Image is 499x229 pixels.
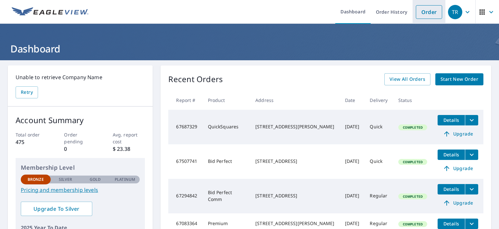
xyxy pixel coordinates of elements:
th: Delivery [365,91,393,110]
td: Bid Perfect [203,144,250,179]
p: Account Summary [16,114,145,126]
td: Regular [365,179,393,213]
th: Date [340,91,365,110]
td: QuickSquares [203,110,250,144]
p: Order pending [64,131,96,145]
td: Quick [365,110,393,144]
th: Status [393,91,432,110]
a: Order [416,5,442,19]
div: TR [448,5,462,19]
button: detailsBtn-67687329 [438,115,465,125]
th: Address [250,91,339,110]
p: Unable to retrieve Company Name [16,73,145,81]
p: Membership Level [21,163,140,172]
span: Details [441,221,461,227]
span: Details [441,186,461,192]
button: filesDropdownBtn-67687329 [465,115,478,125]
img: EV Logo [12,7,88,17]
button: filesDropdownBtn-67083364 [465,219,478,229]
button: detailsBtn-67083364 [438,219,465,229]
td: [DATE] [340,144,365,179]
span: Completed [399,125,427,130]
a: Pricing and membership levels [21,186,140,194]
td: Bid Perfect Comm [203,179,250,213]
td: 67294842 [168,179,202,213]
th: Report # [168,91,202,110]
p: Silver [59,177,72,182]
p: 0 [64,145,96,153]
span: Upgrade [441,130,474,138]
a: Upgrade [438,163,478,174]
span: Completed [399,194,427,199]
button: detailsBtn-67507741 [438,150,465,160]
div: [STREET_ADDRESS] [255,158,334,165]
th: Product [203,91,250,110]
span: Upgrade To Silver [26,205,87,212]
p: Total order [16,131,48,138]
p: Avg. report cost [113,131,145,145]
td: 67507741 [168,144,202,179]
span: Details [441,151,461,158]
div: [STREET_ADDRESS] [255,193,334,199]
span: Retry [21,88,33,96]
button: filesDropdownBtn-67294842 [465,184,478,194]
a: Upgrade [438,198,478,208]
a: View All Orders [384,73,430,85]
p: 475 [16,138,48,146]
div: [STREET_ADDRESS][PERSON_NAME] [255,220,334,227]
a: Upgrade [438,129,478,139]
span: Upgrade [441,165,474,172]
a: Upgrade To Silver [21,202,92,216]
p: Bronze [28,177,44,182]
p: Gold [90,177,101,182]
span: Details [441,117,461,123]
span: View All Orders [390,75,425,83]
span: Start New Order [441,75,478,83]
td: Quick [365,144,393,179]
a: Start New Order [435,73,483,85]
span: Completed [399,160,427,164]
span: Upgrade [441,199,474,207]
h1: Dashboard [8,42,491,55]
button: Retry [16,86,38,98]
button: filesDropdownBtn-67507741 [465,150,478,160]
td: 67687329 [168,110,202,144]
td: [DATE] [340,110,365,144]
td: [DATE] [340,179,365,213]
div: [STREET_ADDRESS][PERSON_NAME] [255,123,334,130]
p: $ 23.38 [113,145,145,153]
p: Platinum [115,177,135,182]
button: detailsBtn-67294842 [438,184,465,194]
span: Completed [399,222,427,226]
p: Recent Orders [168,73,223,85]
